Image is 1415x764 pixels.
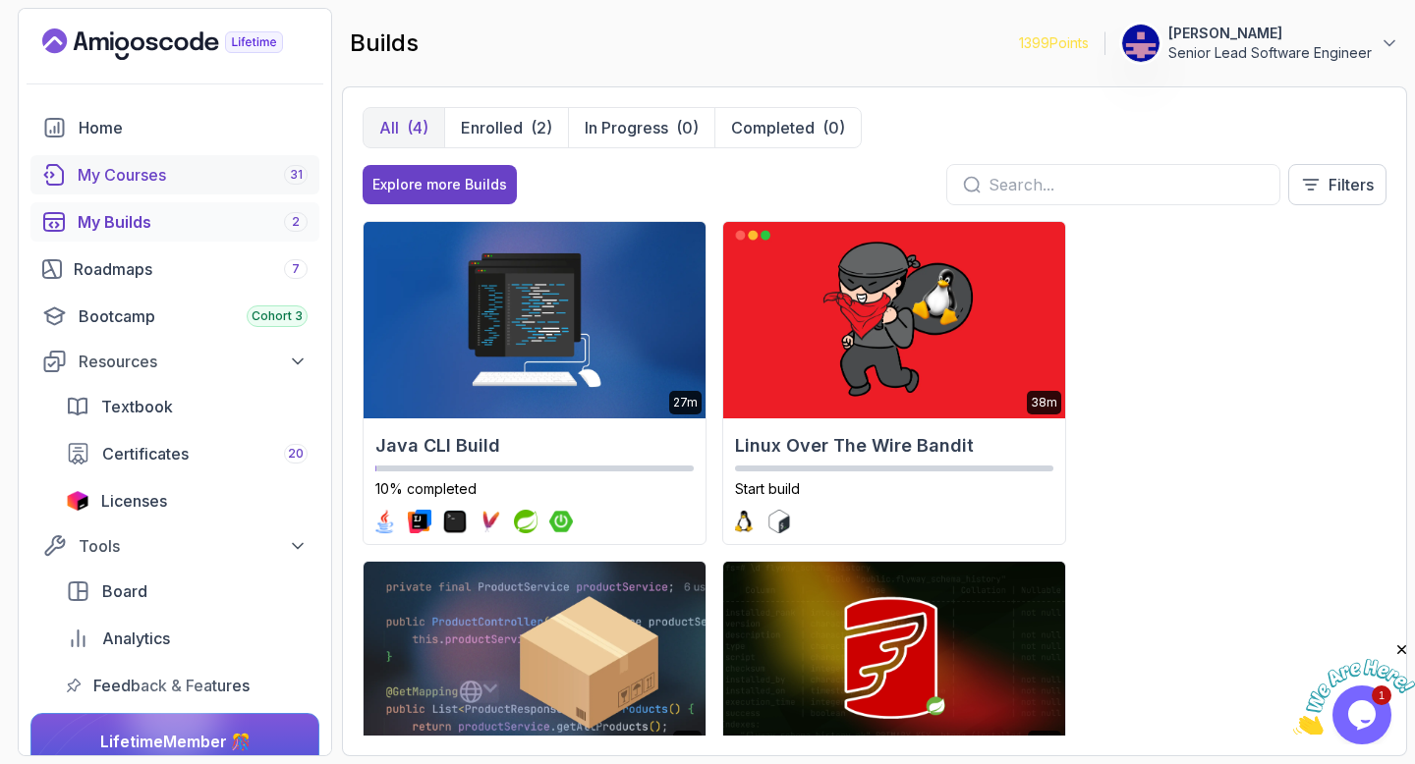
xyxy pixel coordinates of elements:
[93,674,250,697] span: Feedback & Features
[30,155,319,194] a: courses
[102,627,170,650] span: Analytics
[375,432,694,460] h2: Java CLI Build
[568,108,714,147] button: In Progress(0)
[79,116,308,139] div: Home
[30,344,319,379] button: Resources
[408,510,431,533] img: intellij logo
[1121,24,1399,63] button: user profile image[PERSON_NAME]Senior Lead Software Engineer
[79,304,308,328] div: Bootcamp
[585,116,668,139] p: In Progress
[252,308,303,324] span: Cohort 3
[78,163,308,187] div: My Courses
[54,619,319,658] a: analytics
[1168,24,1372,43] p: [PERSON_NAME]
[364,108,444,147] button: All(4)
[372,510,396,533] img: java logo
[101,395,173,418] span: Textbook
[1031,395,1057,410] p: 38m
[350,27,419,59] h2: builds
[767,510,791,533] img: bash logo
[531,116,552,139] div: (2)
[288,446,304,462] span: 20
[722,221,1066,545] a: Linux Over The Wire Bandit card38mLinux Over The Wire BanditStart buildlinux logobash logo
[723,222,1065,418] img: Linux Over The Wire Bandit card
[78,210,308,234] div: My Builds
[735,432,1053,460] h2: Linux Over The Wire Bandit
[54,434,319,473] a: certificates
[290,167,303,183] span: 31
[723,562,1065,758] img: Flyway and Spring Boot card
[30,202,319,242] a: builds
[676,116,699,139] div: (0)
[292,214,300,230] span: 2
[735,480,800,497] span: Start build
[479,510,502,533] img: maven logo
[292,261,300,277] span: 7
[989,173,1264,196] input: Search...
[443,510,467,533] img: terminal logo
[444,108,568,147] button: Enrolled(2)
[79,534,308,558] div: Tools
[54,387,319,426] a: textbook
[1019,33,1089,53] p: 1399 Points
[42,28,328,60] a: Landing page
[364,562,706,758] img: Spring Boot Product API card
[514,510,538,533] img: spring logo
[66,491,89,511] img: jetbrains icon
[407,116,428,139] div: (4)
[461,116,523,139] p: Enrolled
[79,350,308,373] div: Resources
[379,116,399,139] p: All
[363,221,707,545] a: Java CLI Build card27mJava CLI Build10% completedjava logointellij logoterminal logomaven logospr...
[54,666,319,705] a: feedback
[673,395,698,410] p: 27m
[1293,641,1415,735] iframe: chat widget
[375,480,477,497] span: 10% completed
[1168,43,1372,63] p: Senior Lead Software Engineer
[1122,25,1160,62] img: user profile image
[1329,173,1374,196] p: Filters
[549,510,573,533] img: spring-boot logo
[30,249,319,289] a: roadmaps
[363,165,517,204] button: Explore more Builds
[102,579,147,603] span: Board
[731,116,815,139] p: Completed
[30,528,319,564] button: Tools
[372,175,507,194] div: Explore more Builds
[54,481,319,520] a: licenses
[30,108,319,147] a: home
[1288,164,1387,205] button: Filters
[102,442,189,465] span: Certificates
[54,572,319,611] a: board
[677,735,698,750] p: 2.1h
[1032,735,1057,750] p: 47m
[101,489,167,513] span: Licenses
[30,297,319,336] a: bootcamp
[732,510,756,533] img: linux logo
[364,222,706,418] img: Java CLI Build card
[714,108,861,147] button: Completed(0)
[74,257,308,281] div: Roadmaps
[822,116,845,139] div: (0)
